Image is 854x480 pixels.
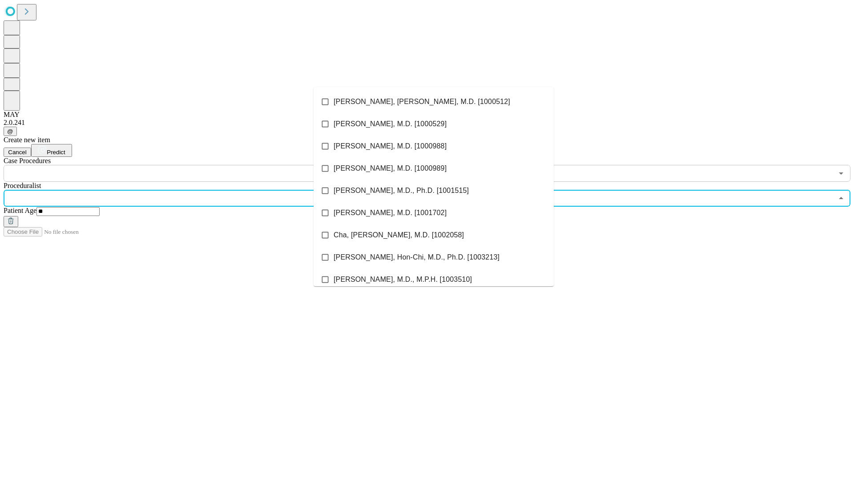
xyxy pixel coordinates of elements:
[4,119,850,127] div: 2.0.241
[334,163,447,174] span: [PERSON_NAME], M.D. [1000989]
[4,182,41,189] span: Proceduralist
[334,208,447,218] span: [PERSON_NAME], M.D. [1001702]
[334,119,447,129] span: [PERSON_NAME], M.D. [1000529]
[334,96,510,107] span: [PERSON_NAME], [PERSON_NAME], M.D. [1000512]
[334,252,500,263] span: [PERSON_NAME], Hon-Chi, M.D., Ph.D. [1003213]
[835,192,847,204] button: Close
[8,149,27,156] span: Cancel
[4,127,17,136] button: @
[334,141,447,152] span: [PERSON_NAME], M.D. [1000988]
[835,167,847,180] button: Open
[4,148,31,157] button: Cancel
[4,136,50,144] span: Create new item
[334,274,472,285] span: [PERSON_NAME], M.D., M.P.H. [1003510]
[334,185,469,196] span: [PERSON_NAME], M.D., Ph.D. [1001515]
[47,149,65,156] span: Predict
[4,111,850,119] div: MAY
[4,157,51,164] span: Scheduled Procedure
[334,230,464,240] span: Cha, [PERSON_NAME], M.D. [1002058]
[31,144,72,157] button: Predict
[4,207,36,214] span: Patient Age
[7,128,13,135] span: @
